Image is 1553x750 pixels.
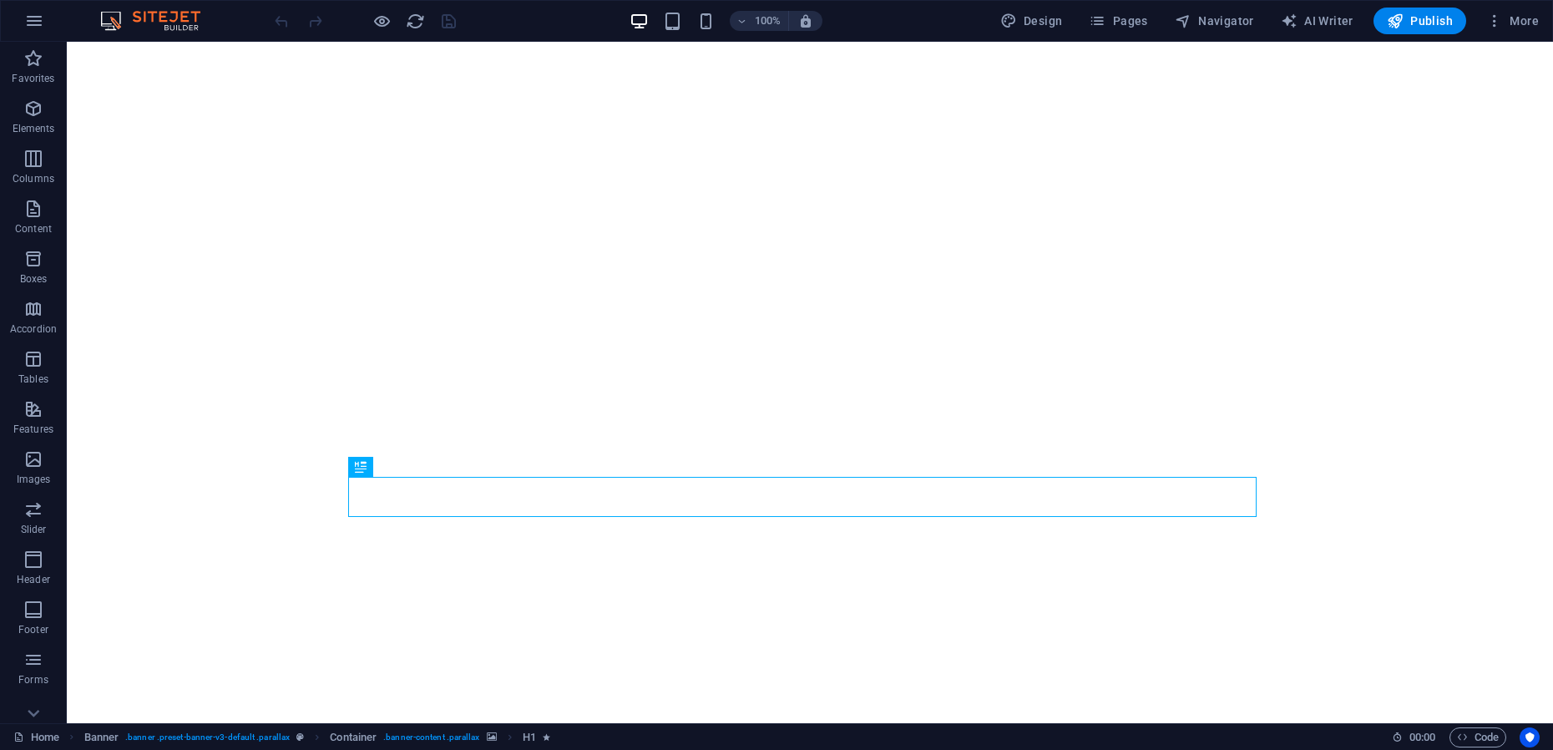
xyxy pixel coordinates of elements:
[17,573,50,586] p: Header
[1089,13,1147,29] span: Pages
[405,11,425,31] button: reload
[13,727,59,747] a: Click to cancel selection. Double-click to open Pages
[84,727,551,747] nav: breadcrumb
[1373,8,1466,34] button: Publish
[1082,8,1154,34] button: Pages
[96,11,221,31] img: Editor Logo
[994,8,1070,34] div: Design (Ctrl+Alt+Y)
[125,727,290,747] span: . banner .preset-banner-v3-default .parallax
[1281,13,1353,29] span: AI Writer
[1480,8,1545,34] button: More
[1387,13,1453,29] span: Publish
[1175,13,1254,29] span: Navigator
[15,222,52,236] p: Content
[1457,727,1499,747] span: Code
[798,13,813,28] i: On resize automatically adjust zoom level to fit chosen device.
[20,272,48,286] p: Boxes
[1168,8,1261,34] button: Navigator
[13,423,53,436] p: Features
[18,673,48,687] p: Forms
[383,727,479,747] span: . banner-content .parallax
[1409,727,1435,747] span: 00 00
[730,11,789,31] button: 100%
[1520,727,1540,747] button: Usercentrics
[1000,13,1063,29] span: Design
[523,727,536,747] span: Click to select. Double-click to edit
[406,12,425,31] i: Reload page
[12,72,54,85] p: Favorites
[1486,13,1539,29] span: More
[84,727,119,747] span: Click to select. Double-click to edit
[487,732,497,742] i: This element contains a background
[1449,727,1506,747] button: Code
[994,8,1070,34] button: Design
[13,172,54,185] p: Columns
[13,122,55,135] p: Elements
[755,11,782,31] h6: 100%
[18,623,48,636] p: Footer
[330,727,377,747] span: Click to select. Double-click to edit
[1421,731,1424,743] span: :
[18,372,48,386] p: Tables
[543,732,550,742] i: Element contains an animation
[372,11,392,31] button: Click here to leave preview mode and continue editing
[21,523,47,536] p: Slider
[10,322,57,336] p: Accordion
[17,473,51,486] p: Images
[296,732,304,742] i: This element is a customizable preset
[1274,8,1360,34] button: AI Writer
[1392,727,1436,747] h6: Session time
